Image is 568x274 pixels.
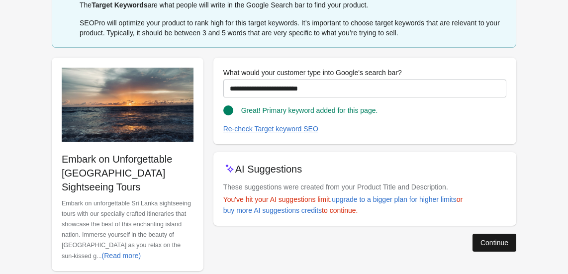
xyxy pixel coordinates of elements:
[223,195,463,214] span: You've hit your AI suggestions limit. or to continue.
[80,19,500,37] span: SEOPro will optimize your product to rank high for this target keywords. It’s important to choose...
[62,200,191,260] span: Embark on unforgettable Sri Lanka sightseeing tours with our specially crafted itineraries that s...
[332,195,457,203] div: upgrade to a bigger plan for higher limits
[223,125,318,133] div: Re-check Target keyword SEO
[223,68,402,78] label: What would your customer type into Google's search bar?
[241,106,378,114] span: Great! Primary keyword added for this page.
[219,201,326,219] a: buy more AI suggestions credits
[62,152,193,194] p: Embark on Unforgettable [GEOGRAPHIC_DATA] Sightseeing Tours
[223,206,322,214] div: buy more AI suggestions credits
[473,234,516,252] button: Continue
[223,183,448,191] span: These suggestions were created from your Product Title and Description.
[480,239,508,247] div: Continue
[219,120,322,138] button: Re-check Target keyword SEO
[102,252,141,260] div: (Read more)
[328,190,461,208] a: upgrade to a bigger plan for higher limits
[98,247,145,265] button: (Read more)
[92,1,148,9] span: Target Keywords
[235,162,302,176] p: AI Suggestions
[80,1,368,9] span: The are what people will write in the Google Search bar to find your product.
[62,68,193,142] img: 98FB8E16-C094-44B8-9277-3E708F228556.jpg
